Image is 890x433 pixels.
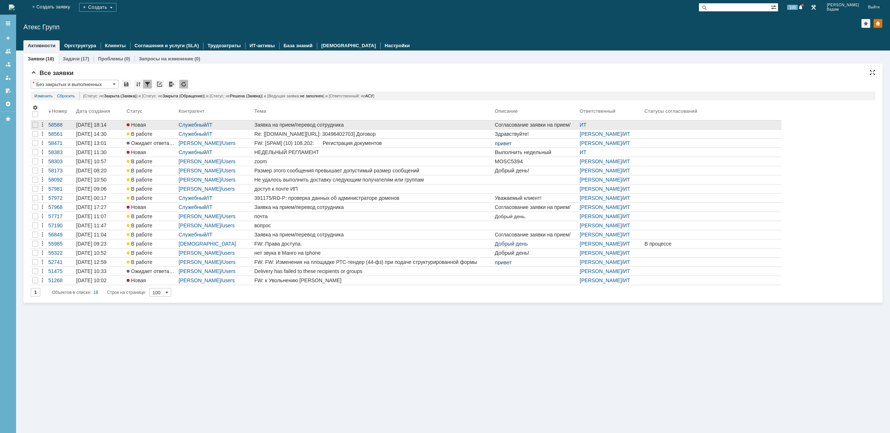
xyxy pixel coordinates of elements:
[253,103,493,120] th: Тема
[47,276,75,285] a: 51268
[284,43,313,48] a: База знаний
[254,268,492,274] div: Delivery has failed to these recipients or groups
[125,221,177,230] a: В работе
[179,277,221,283] a: [PERSON_NAME]
[20,19,80,25] span: Проверка :
[48,186,73,192] div: 57981
[47,267,75,276] a: 51475
[125,166,177,175] a: В работе
[254,168,492,173] div: Размер этого сообщения превышает допустимый размер сообщений
[623,168,630,173] a: ИТ
[127,195,152,201] span: В работе
[580,186,622,192] a: [PERSON_NAME]
[827,3,859,7] span: [PERSON_NAME]
[2,59,14,70] a: Заявки в моей ответственности
[125,139,177,148] a: Ожидает ответа контрагента
[179,250,221,256] a: [PERSON_NAME]
[47,212,75,221] a: 57717
[207,43,241,48] a: Трудозатраты
[105,43,126,48] a: Клиенты
[75,139,125,148] a: [DATE] 13:01
[81,56,89,61] div: (17)
[253,239,493,248] a: FW: Права доступа.
[254,177,492,183] div: Не удалось выполнить доставку следующим получателям или группам
[76,195,106,201] div: [DATE] 00:17
[179,158,221,164] a: [PERSON_NAME]
[127,259,152,265] span: В работе
[179,168,221,173] a: [PERSON_NAME]
[75,230,125,239] a: [DATE] 11:04
[47,249,75,257] a: 55322
[250,43,275,48] a: ИТ-активы
[76,268,106,274] div: [DATE] 10:33
[623,259,630,265] a: ИТ
[3,29,6,35] span: 1
[12,26,201,38] span: Список ПК, где не установлен Агент администрирования и антивирусная защита
[33,81,34,86] div: Настройки списка отличаются от сохраненных в виде
[623,223,630,228] a: ИТ
[162,94,204,98] span: Закрыта (Обращение)
[5,41,46,47] b: [PERSON_NAME]
[580,140,622,146] a: [PERSON_NAME]
[76,223,106,228] div: [DATE] 11:47
[76,122,106,128] div: [DATE] 18:14
[253,212,493,221] a: почта
[179,259,221,265] a: [PERSON_NAME]
[125,103,177,120] th: Статус
[254,204,492,210] div: Заявка на прием/перевод сотрудника
[254,108,266,114] div: Тема
[623,177,630,183] a: ИТ
[47,239,75,248] a: 55985
[222,177,236,183] a: Users
[580,232,622,238] a: [PERSON_NAME]
[64,43,96,48] a: Оргструктура
[135,43,199,48] a: Соглашения и услуги (SLA)
[623,186,630,192] a: ИТ
[253,203,493,212] a: Заявка на прием/перевод сотрудника
[9,41,19,47] span: 1.
[76,204,106,210] div: [DATE] 17:27
[47,184,75,193] a: 57981
[9,4,15,10] img: logo
[34,92,53,100] a: Изменить
[127,149,146,155] span: Новая
[28,43,55,48] a: Активности
[2,98,14,110] a: Настройки
[127,140,199,146] span: Ожидает ответа контрагента
[580,204,622,210] a: [PERSON_NAME]
[254,241,492,247] div: FW: Права доступа.
[580,213,622,219] a: [PERSON_NAME]
[48,195,73,201] div: 57972
[48,277,73,283] div: 51268
[125,212,177,221] a: В работе
[76,177,106,183] div: [DATE] 10:50
[45,56,54,61] div: (18)
[253,184,493,193] a: доступ к почте ИП
[125,148,177,157] a: Новая
[48,268,73,274] div: 51475
[580,268,622,274] a: [PERSON_NAME]
[75,194,125,202] a: [DATE] 00:17
[179,195,206,201] a: Служебный
[580,122,587,128] a: ИТ
[75,130,125,138] a: [DATE] 14:30
[75,166,125,175] a: [DATE] 08:20
[76,140,106,146] div: [DATE] 13:01
[17,39,54,45] span: Список ПК где:
[76,259,106,265] div: [DATE] 12:59
[76,241,106,247] div: [DATE] 09:23
[76,277,106,283] div: [DATE] 10:02
[253,249,493,257] a: нет звука в Манго на Iphone
[179,177,221,183] a: [PERSON_NAME]
[208,195,212,201] a: IT
[179,241,236,253] a: [DEMOGRAPHIC_DATA][PERSON_NAME]
[222,268,236,274] a: Users
[48,19,78,25] span: Kaspersky
[580,108,617,114] div: Ответственный
[580,277,622,283] a: [PERSON_NAME]
[125,120,177,129] a: Новая
[75,157,125,166] a: [DATE] 10:57
[222,186,235,192] a: users
[23,23,861,31] div: Атекс Групп
[18,41,79,59] span: Z:\Отдел продаж\Ценообразование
